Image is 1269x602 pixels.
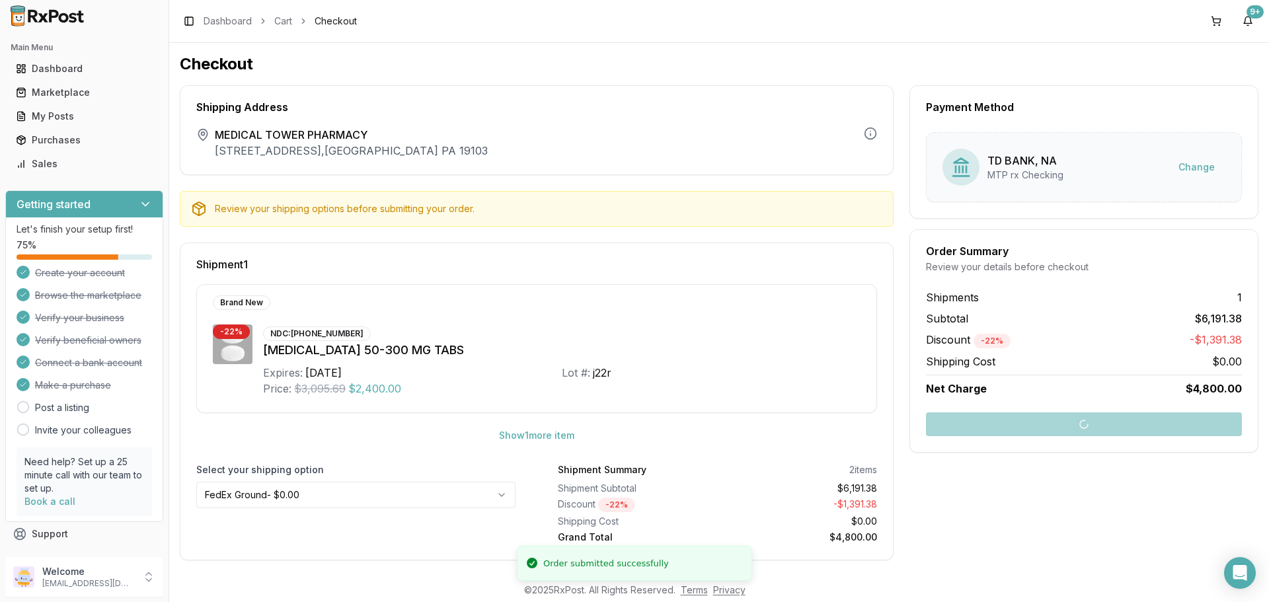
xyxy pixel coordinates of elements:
span: Make a purchase [35,379,111,392]
div: Purchases [16,133,153,147]
div: 2 items [849,463,877,476]
p: [STREET_ADDRESS] , [GEOGRAPHIC_DATA] PA 19103 [215,143,488,159]
a: Dashboard [11,57,158,81]
span: $4,800.00 [1186,381,1242,396]
div: [MEDICAL_DATA] 50-300 MG TABS [263,341,861,359]
div: Price: [263,381,291,396]
span: 1 [1237,289,1242,305]
img: RxPost Logo [5,5,90,26]
a: Book a call [24,496,75,507]
span: Subtotal [926,311,968,326]
span: Feedback [32,551,77,564]
div: - 22 % [213,324,250,339]
span: Shipments [926,289,979,305]
div: Discount [558,498,712,512]
div: Order submitted successfully [543,557,669,570]
div: Grand Total [558,531,712,544]
a: Cart [274,15,292,28]
span: Verify beneficial owners [35,334,141,347]
nav: breadcrumb [204,15,357,28]
a: Privacy [713,584,746,595]
div: [DATE] [305,365,342,381]
div: TD BANK, NA [987,153,1063,169]
div: MTP rx Checking [987,169,1063,182]
p: Welcome [42,565,134,578]
div: $6,191.38 [723,482,878,495]
div: Sales [16,157,153,170]
button: Feedback [5,546,163,570]
span: Create your account [35,266,125,280]
span: Connect a bank account [35,356,142,369]
div: Shipping Address [196,102,877,112]
div: Shipment Summary [558,463,646,476]
button: Sales [5,153,163,174]
img: User avatar [13,566,34,587]
button: 9+ [1237,11,1258,32]
span: $3,095.69 [294,381,346,396]
a: Purchases [11,128,158,152]
a: Dashboard [204,15,252,28]
h2: Main Menu [11,42,158,53]
div: Review your details before checkout [926,260,1242,274]
a: Terms [681,584,708,595]
button: Support [5,522,163,546]
div: Marketplace [16,86,153,99]
span: Net Charge [926,382,987,395]
span: Discount [926,333,1011,346]
div: - $1,391.38 [723,498,878,512]
p: Need help? Set up a 25 minute call with our team to set up. [24,455,144,495]
button: My Posts [5,106,163,127]
div: Dashboard [16,62,153,75]
button: Show1more item [488,424,585,447]
div: - 22 % [598,498,635,512]
div: Expires: [263,365,303,381]
p: [EMAIL_ADDRESS][DOMAIN_NAME] [42,578,134,589]
label: Select your shipping option [196,463,516,476]
span: Checkout [315,15,357,28]
div: $0.00 [723,515,878,528]
span: Shipping Cost [926,354,995,369]
img: Dovato 50-300 MG TABS [213,324,252,364]
div: j22r [593,365,611,381]
div: Order Summary [926,246,1242,256]
div: Payment Method [926,102,1242,112]
span: $6,191.38 [1195,311,1242,326]
div: Brand New [213,295,270,310]
a: My Posts [11,104,158,128]
span: Verify your business [35,311,124,324]
div: 9+ [1247,5,1264,19]
h3: Getting started [17,196,91,212]
p: Let's finish your setup first! [17,223,152,236]
span: Browse the marketplace [35,289,141,302]
div: Shipment Subtotal [558,482,712,495]
div: My Posts [16,110,153,123]
span: $2,400.00 [348,381,401,396]
span: 75 % [17,239,36,252]
a: Sales [11,152,158,176]
div: Shipping Cost [558,515,712,528]
div: - 22 % [974,334,1011,348]
span: $0.00 [1212,354,1242,369]
span: Shipment 1 [196,259,248,270]
h1: Checkout [180,54,1258,75]
button: Purchases [5,130,163,151]
button: Change [1168,155,1225,179]
div: $4,800.00 [723,531,878,544]
a: Post a listing [35,401,89,414]
div: Open Intercom Messenger [1224,557,1256,589]
div: NDC: [PHONE_NUMBER] [263,326,371,341]
span: MEDICAL TOWER PHARMACY [215,127,488,143]
button: Dashboard [5,58,163,79]
div: Review your shipping options before submitting your order. [215,202,882,215]
a: Marketplace [11,81,158,104]
button: Marketplace [5,82,163,103]
a: Invite your colleagues [35,424,132,437]
span: -$1,391.38 [1190,332,1242,348]
div: Lot #: [562,365,590,381]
